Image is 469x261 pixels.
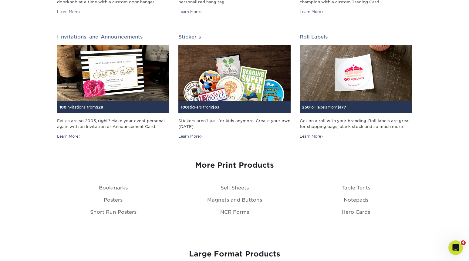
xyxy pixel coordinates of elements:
span: 63 [214,105,219,109]
a: Roll Labels 250roll labels from$177 Get on a roll with your branding. Roll labels are great for s... [300,34,412,139]
h2: Roll Labels [300,34,412,40]
div: Learn More [57,134,81,139]
span: 100 [181,105,188,109]
img: Roll Labels [300,45,412,101]
img: Stickers [178,45,291,101]
a: Magnets and Buttons [207,197,262,203]
small: invitations from [59,105,103,109]
a: NCR Forms [220,209,249,215]
div: Learn More [178,9,202,15]
a: Short Run Posters [90,209,137,215]
span: $ [212,105,214,109]
a: Notepads [344,197,368,203]
span: $ [337,105,340,109]
div: Get on a roll with your branding. Roll labels are great for shopping bags, blank stock and so muc... [300,118,412,129]
span: 29 [98,105,103,109]
h2: Invitations and Announcements [57,34,169,40]
h3: More Print Products [57,161,412,170]
div: Learn More [300,134,324,139]
div: Evites are so 2005, right? Make your event personal again with an Invitation or Announcement Card. [57,118,169,129]
div: Learn More [178,134,202,139]
a: Posters [104,197,123,203]
div: Learn More [57,9,81,15]
iframe: Intercom live chat [448,240,463,255]
div: Learn More [300,9,324,15]
span: $ [96,105,98,109]
a: Bookmarks [99,185,128,191]
a: Invitations and Announcements 100invitations from$29 Evites are so 2005, right? Make your event p... [57,34,169,139]
small: roll labels from [302,105,346,109]
span: 250 [302,105,310,109]
h3: Large Format Products [57,250,412,259]
span: 100 [59,105,66,109]
span: 6 [461,240,466,245]
h2: Stickers [178,34,291,40]
a: Sell Sheets [221,185,249,191]
a: Hero Cards [342,209,370,215]
img: Invitations and Announcements [57,45,169,101]
a: Stickers 100stickers from$63 Stickers aren't just for kids anymore. Create your own [DATE]. Learn... [178,34,291,139]
a: Table Tents [342,185,370,191]
small: stickers from [181,105,219,109]
span: 177 [340,105,346,109]
div: Stickers aren't just for kids anymore. Create your own [DATE]. [178,118,291,129]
